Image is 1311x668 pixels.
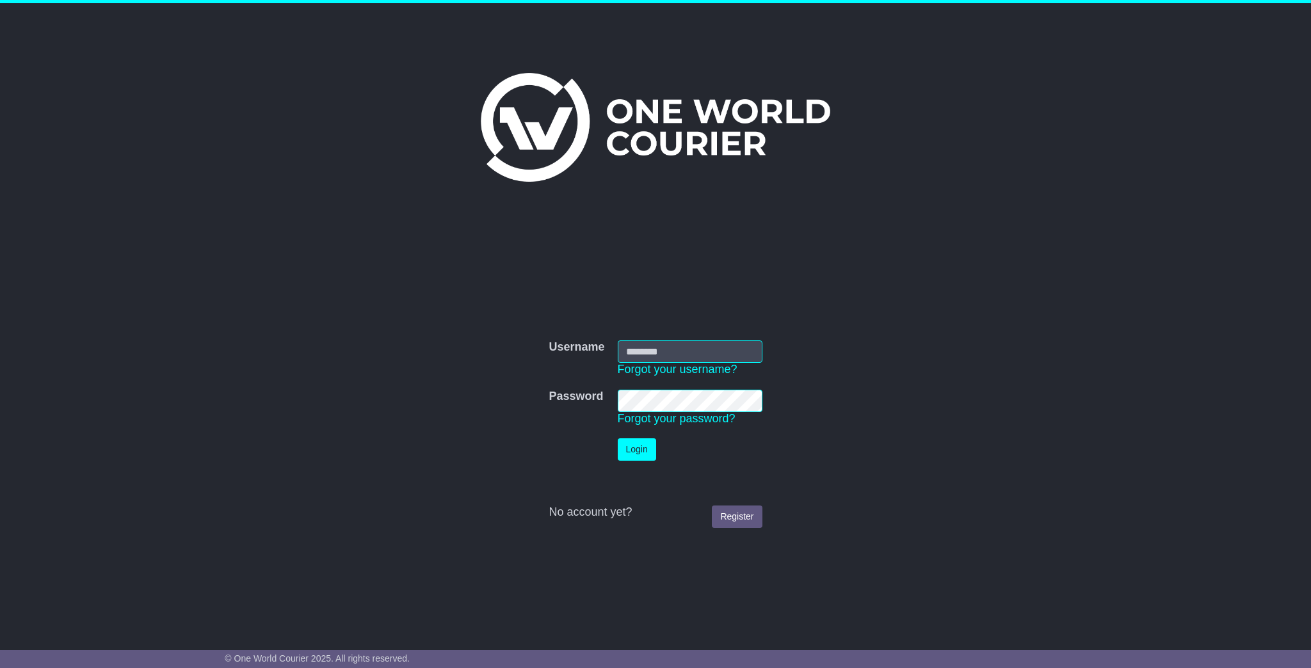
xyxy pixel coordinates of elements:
[549,505,762,520] div: No account yet?
[481,73,830,182] img: One World
[712,505,762,528] a: Register
[549,390,603,404] label: Password
[618,412,736,425] a: Forgot your password?
[618,438,656,461] button: Login
[225,653,410,664] span: © One World Courier 2025. All rights reserved.
[618,363,737,376] a: Forgot your username?
[549,340,604,354] label: Username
